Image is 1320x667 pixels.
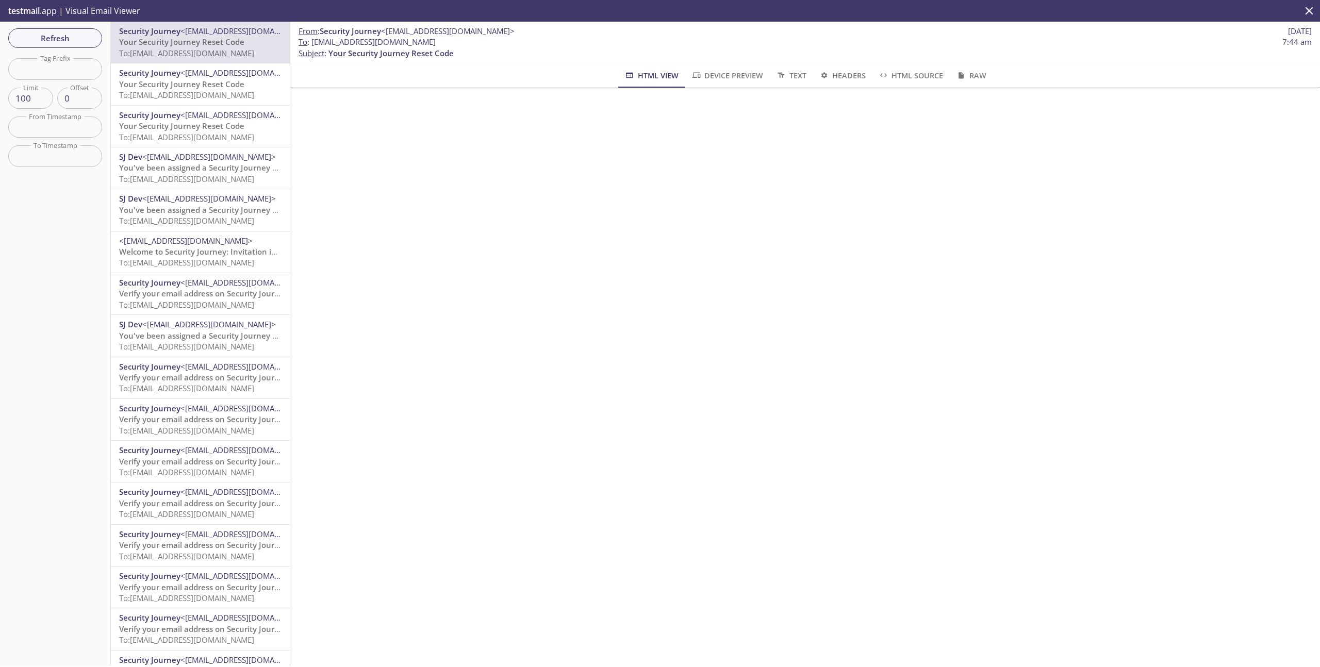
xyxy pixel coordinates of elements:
span: Subject [299,48,324,58]
span: Your Security Journey Reset Code [119,79,244,89]
div: Security Journey<[EMAIL_ADDRESS][DOMAIN_NAME]>Verify your email address on Security JourneyTo:[EM... [111,566,290,608]
span: Verify your email address on Security Journey [119,456,288,466]
span: To: [EMAIL_ADDRESS][DOMAIN_NAME] [119,48,254,58]
span: <[EMAIL_ADDRESS][DOMAIN_NAME]> [180,612,314,623]
span: <[EMAIL_ADDRESS][DOMAIN_NAME]> [180,529,314,539]
span: <[EMAIL_ADDRESS][DOMAIN_NAME]> [180,361,314,372]
div: Security Journey<[EMAIL_ADDRESS][DOMAIN_NAME]>Verify your email address on Security JourneyTo:[EM... [111,441,290,482]
span: Verify your email address on Security Journey [119,624,288,634]
span: Security Journey [119,445,180,455]
span: Verify your email address on Security Journey [119,540,288,550]
span: From [299,26,318,36]
span: Security Journey [119,361,180,372]
span: [DATE] [1288,26,1312,37]
span: <[EMAIL_ADDRESS][DOMAIN_NAME]> [180,655,314,665]
span: testmail [8,5,40,16]
div: <[EMAIL_ADDRESS][DOMAIN_NAME]>Welcome to Security Journey: Invitation instructionsTo:[EMAIL_ADDRE... [111,231,290,273]
span: To: [EMAIL_ADDRESS][DOMAIN_NAME] [119,593,254,603]
div: Security Journey<[EMAIL_ADDRESS][DOMAIN_NAME]>Your Security Journey Reset CodeTo:[EMAIL_ADDRESS][... [111,106,290,147]
span: Security Journey [119,403,180,413]
span: To: [EMAIL_ADDRESS][DOMAIN_NAME] [119,215,254,226]
span: Device Preview [691,69,763,82]
span: To: [EMAIL_ADDRESS][DOMAIN_NAME] [119,132,254,142]
span: SJ Dev [119,319,142,329]
div: Security Journey<[EMAIL_ADDRESS][DOMAIN_NAME]>Your Security Journey Reset CodeTo:[EMAIL_ADDRESS][... [111,63,290,105]
span: To: [EMAIL_ADDRESS][DOMAIN_NAME] [119,174,254,184]
span: Welcome to Security Journey: Invitation instructions [119,246,313,257]
span: Security Journey [119,26,180,36]
span: <[EMAIL_ADDRESS][DOMAIN_NAME]> [180,68,314,78]
span: : [EMAIL_ADDRESS][DOMAIN_NAME] [299,37,436,47]
div: Security Journey<[EMAIL_ADDRESS][DOMAIN_NAME]>Verify your email address on Security JourneyTo:[EM... [111,273,290,314]
span: To [299,37,307,47]
span: <[EMAIL_ADDRESS][DOMAIN_NAME]> [180,445,314,455]
span: : [299,26,515,37]
span: Your Security Journey Reset Code [119,37,244,47]
span: Verify your email address on Security Journey [119,498,288,508]
span: <[EMAIL_ADDRESS][DOMAIN_NAME]> [180,487,314,497]
span: Security Journey [119,612,180,623]
span: You've been assigned a Security Journey Knowledge Assessment [119,162,360,173]
span: <[EMAIL_ADDRESS][DOMAIN_NAME]> [180,277,314,288]
span: <[EMAIL_ADDRESS][DOMAIN_NAME]> [180,571,314,581]
span: SJ Dev [119,193,142,204]
div: Security Journey<[EMAIL_ADDRESS][DOMAIN_NAME]>Verify your email address on Security JourneyTo:[EM... [111,525,290,566]
div: SJ Dev<[EMAIL_ADDRESS][DOMAIN_NAME]>You've been assigned a Security Journey Knowledge AssessmentT... [111,147,290,189]
span: <[EMAIL_ADDRESS][DOMAIN_NAME]> [119,236,253,246]
span: <[EMAIL_ADDRESS][DOMAIN_NAME]> [142,319,276,329]
span: Verify your email address on Security Journey [119,372,288,382]
span: Security Journey [119,277,180,288]
span: Verify your email address on Security Journey [119,582,288,592]
div: Security Journey<[EMAIL_ADDRESS][DOMAIN_NAME]>Verify your email address on Security JourneyTo:[EM... [111,608,290,649]
span: Security Journey [119,68,180,78]
span: To: [EMAIL_ADDRESS][DOMAIN_NAME] [119,467,254,477]
span: To: [EMAIL_ADDRESS][DOMAIN_NAME] [119,90,254,100]
div: Security Journey<[EMAIL_ADDRESS][DOMAIN_NAME]>Verify your email address on Security JourneyTo:[EM... [111,482,290,524]
span: To: [EMAIL_ADDRESS][DOMAIN_NAME] [119,509,254,519]
span: 7:44 am [1282,37,1312,47]
span: <[EMAIL_ADDRESS][DOMAIN_NAME]> [142,152,276,162]
button: Refresh [8,28,102,48]
span: To: [EMAIL_ADDRESS][DOMAIN_NAME] [119,257,254,268]
span: SJ Dev [119,152,142,162]
span: Verify your email address on Security Journey [119,288,288,298]
span: <[EMAIL_ADDRESS][DOMAIN_NAME]> [180,26,314,36]
span: Security Journey [119,655,180,665]
span: Headers [819,69,866,82]
span: HTML View [624,69,678,82]
div: Security Journey<[EMAIL_ADDRESS][DOMAIN_NAME]>Verify your email address on Security JourneyTo:[EM... [111,399,290,440]
span: Text [775,69,806,82]
span: To: [EMAIL_ADDRESS][DOMAIN_NAME] [119,341,254,352]
span: HTML Source [878,69,943,82]
span: Security Journey [320,26,381,36]
span: Your Security Journey Reset Code [328,48,454,58]
span: Refresh [16,31,94,45]
div: Security Journey<[EMAIL_ADDRESS][DOMAIN_NAME]>Verify your email address on Security JourneyTo:[EM... [111,357,290,398]
span: <[EMAIL_ADDRESS][DOMAIN_NAME]> [180,110,314,120]
span: <[EMAIL_ADDRESS][DOMAIN_NAME]> [142,193,276,204]
span: Verify your email address on Security Journey [119,414,288,424]
span: <[EMAIL_ADDRESS][DOMAIN_NAME]> [180,403,314,413]
p: : [299,37,1312,59]
span: To: [EMAIL_ADDRESS][DOMAIN_NAME] [119,635,254,645]
span: <[EMAIL_ADDRESS][DOMAIN_NAME]> [381,26,515,36]
div: Security Journey<[EMAIL_ADDRESS][DOMAIN_NAME]>Your Security Journey Reset CodeTo:[EMAIL_ADDRESS][... [111,22,290,63]
div: SJ Dev<[EMAIL_ADDRESS][DOMAIN_NAME]>You've been assigned a Security Journey Knowledge AssessmentT... [111,315,290,356]
span: You've been assigned a Security Journey Knowledge Assessment [119,330,360,341]
span: Security Journey [119,529,180,539]
span: To: [EMAIL_ADDRESS][DOMAIN_NAME] [119,551,254,561]
span: Raw [955,69,986,82]
span: To: [EMAIL_ADDRESS][DOMAIN_NAME] [119,299,254,310]
span: To: [EMAIL_ADDRESS][DOMAIN_NAME] [119,383,254,393]
div: SJ Dev<[EMAIL_ADDRESS][DOMAIN_NAME]>You've been assigned a Security Journey Knowledge AssessmentT... [111,189,290,230]
span: Your Security Journey Reset Code [119,121,244,131]
span: Security Journey [119,110,180,120]
span: Security Journey [119,487,180,497]
span: To: [EMAIL_ADDRESS][DOMAIN_NAME] [119,425,254,436]
span: Security Journey [119,571,180,581]
span: You've been assigned a Security Journey Knowledge Assessment [119,205,360,215]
